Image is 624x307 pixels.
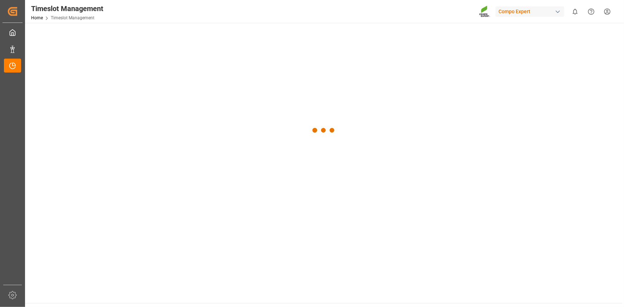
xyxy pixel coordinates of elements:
div: Compo Expert [496,6,564,17]
button: Compo Expert [496,5,567,18]
img: Screenshot%202023-09-29%20at%2010.02.21.png_1712312052.png [479,5,491,18]
button: Help Center [583,4,599,20]
button: show 0 new notifications [567,4,583,20]
a: Home [31,15,43,20]
div: Timeslot Management [31,3,103,14]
